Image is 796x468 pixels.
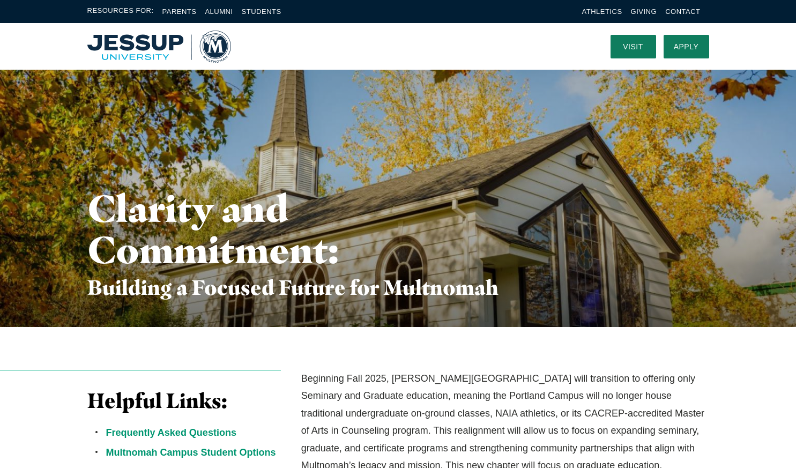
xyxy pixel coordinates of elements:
a: Home [87,31,231,63]
a: Giving [631,8,657,16]
a: Frequently Asked Questions [106,427,236,438]
span: Resources For: [87,5,154,18]
a: Contact [665,8,700,16]
a: Athletics [582,8,622,16]
h3: Building a Focused Future for Multnomah [87,276,502,300]
a: Visit [611,35,656,58]
a: Parents [162,8,197,16]
a: Apply [664,35,709,58]
h1: Clarity and Commitment: [87,188,335,270]
a: Alumni [205,8,233,16]
a: Students [242,8,281,16]
img: Multnomah University Logo [87,31,231,63]
a: Multnomah Campus Student Options [106,447,276,458]
h3: Helpful Links: [87,389,281,413]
